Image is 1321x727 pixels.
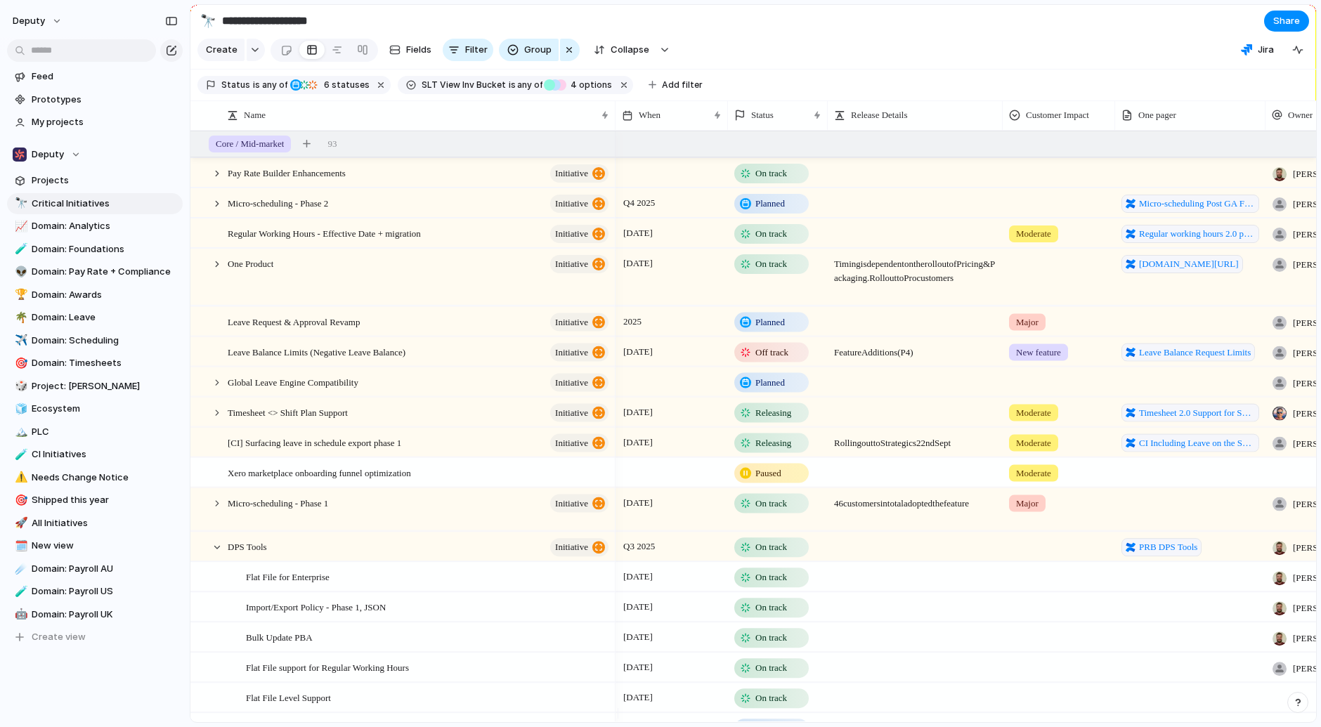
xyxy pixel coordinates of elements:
[555,164,588,183] span: initiative
[566,79,579,90] span: 4
[550,195,609,213] button: initiative
[32,288,178,302] span: Domain: Awards
[662,79,703,91] span: Add filter
[228,464,411,480] span: Xero marketplace onboarding funnel optimization
[32,242,178,256] span: Domain: Foundations
[755,315,785,329] span: Planned
[6,10,70,32] button: deputy
[32,584,178,598] span: Domain: Payroll US
[550,255,609,273] button: initiative
[15,241,25,257] div: 🧪
[228,164,346,181] span: Pay Rate Builder Enhancements
[32,493,178,507] span: Shipped this year
[751,108,774,122] span: Status
[7,353,183,374] a: 🎯Domain: Timesheets
[32,379,178,393] span: Project: [PERSON_NAME]
[755,257,787,271] span: On track
[1121,255,1243,273] a: [DOMAIN_NAME][URL]
[1121,433,1259,452] a: CI Including Leave on the Schedule Export Week by Area and Team Member
[15,606,25,622] div: 🤖
[7,112,183,133] a: My projects
[755,345,788,359] span: Off track
[755,661,787,675] span: On track
[585,39,656,61] button: Collapse
[7,398,183,419] a: 🧊Ecosystem
[289,77,372,93] button: 6 statuses
[1016,227,1051,241] span: Moderate
[7,513,183,534] a: 🚀All Initiatives
[13,425,27,439] button: 🏔️
[253,79,260,91] span: is
[755,227,787,241] span: On track
[32,334,178,348] span: Domain: Scheduling
[620,689,656,706] span: [DATE]
[828,488,1002,510] span: 46 customers in total adopted the feature
[7,307,183,328] div: 🌴Domain: Leave
[7,376,183,397] a: 🎲Project: [PERSON_NAME]
[1016,315,1039,329] span: Major
[1273,14,1300,28] span: Share
[620,433,656,450] span: [DATE]
[320,79,370,91] span: statuses
[13,608,27,622] button: 🤖
[15,310,25,326] div: 🌴
[15,355,25,372] div: 🎯
[550,343,609,361] button: initiative
[7,330,183,351] a: ✈️Domain: Scheduling
[550,164,609,183] button: initiative
[13,265,27,279] button: 👽
[200,11,216,30] div: 🔭
[246,659,409,675] span: Flat File support for Regular Working Hours
[550,538,609,556] button: initiative
[1016,435,1051,450] span: Moderate
[250,77,290,93] button: isany of
[620,225,656,242] span: [DATE]
[516,79,543,91] span: any of
[197,10,219,32] button: 🔭
[755,570,787,584] span: On track
[1016,345,1061,359] span: New feature
[828,249,1002,285] span: Timing is dependent on the roll out of Pricing & Packaging. Roll out to Pro customers
[260,79,287,91] span: any of
[443,39,493,61] button: Filter
[620,403,656,420] span: [DATE]
[206,43,237,57] span: Create
[7,490,183,511] div: 🎯Shipped this year
[246,568,330,584] span: Flat File for Enterprise
[7,558,183,579] div: ☄️Domain: Payroll AU
[639,108,660,122] span: When
[13,493,27,507] button: 🎯
[1016,405,1051,419] span: Moderate
[755,166,787,181] span: On track
[228,538,267,554] span: DPS Tools
[555,224,588,244] span: initiative
[1139,435,1255,450] span: CI Including Leave on the Schedule Export Week by Area and Team Member
[32,516,178,530] span: All Initiatives
[32,173,178,188] span: Projects
[7,444,183,465] a: 🧪CI Initiatives
[13,471,27,485] button: ⚠️
[15,515,25,531] div: 🚀
[7,239,183,260] a: 🧪Domain: Foundations
[7,604,183,625] div: 🤖Domain: Payroll UK
[611,43,649,57] span: Collapse
[15,584,25,600] div: 🧪
[32,539,178,553] span: New view
[246,598,386,615] span: Import/Export Policy - Phase 1, JSON
[7,535,183,556] a: 🗓️New view
[7,216,183,237] a: 📈Domain: Analytics
[7,467,183,488] a: ⚠️Needs Change Notice
[7,284,183,306] a: 🏆Domain: Awards
[506,77,546,93] button: isany of
[32,115,178,129] span: My projects
[555,194,588,214] span: initiative
[620,629,656,646] span: [DATE]
[851,108,908,122] span: Release Details
[620,343,656,360] span: [DATE]
[755,540,787,554] span: On track
[550,225,609,243] button: initiative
